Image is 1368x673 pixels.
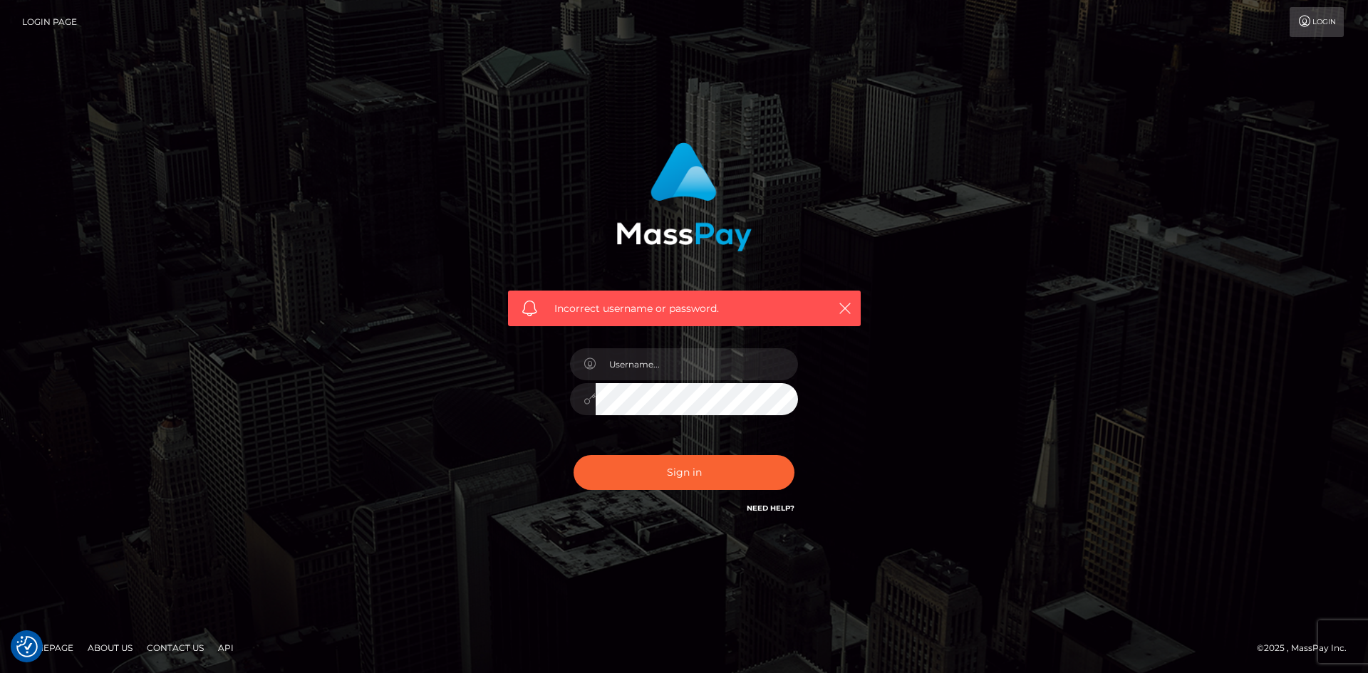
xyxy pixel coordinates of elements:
[82,637,138,659] a: About Us
[596,348,798,380] input: Username...
[16,636,38,657] button: Consent Preferences
[16,637,79,659] a: Homepage
[1257,640,1357,656] div: © 2025 , MassPay Inc.
[141,637,209,659] a: Contact Us
[16,636,38,657] img: Revisit consent button
[747,504,794,513] a: Need Help?
[212,637,239,659] a: API
[554,301,814,316] span: Incorrect username or password.
[22,7,77,37] a: Login Page
[574,455,794,490] button: Sign in
[616,142,752,251] img: MassPay Login
[1290,7,1344,37] a: Login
